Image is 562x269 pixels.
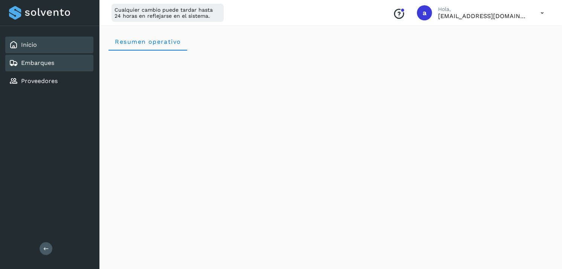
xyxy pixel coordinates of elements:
div: Proveedores [5,73,93,89]
div: Inicio [5,37,93,53]
a: Proveedores [21,77,58,85]
a: Inicio [21,41,37,48]
div: Embarques [5,55,93,71]
a: Embarques [21,59,54,66]
p: alejperez@niagarawater.com [438,12,528,20]
span: Resumen operativo [115,38,181,45]
div: Cualquier cambio puede tardar hasta 24 horas en reflejarse en el sistema. [111,4,224,22]
p: Hola, [438,6,528,12]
